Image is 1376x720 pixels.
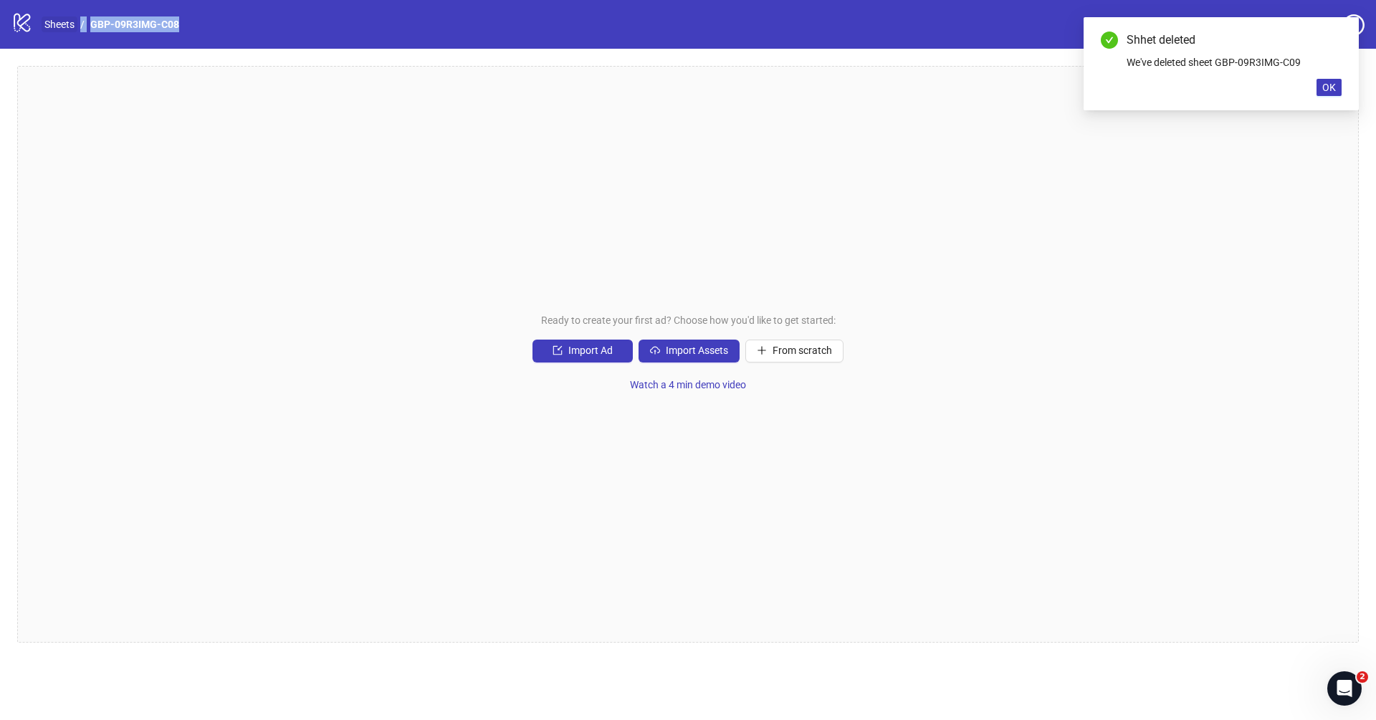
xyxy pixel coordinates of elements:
a: Close [1326,32,1342,47]
iframe: Intercom live chat [1327,671,1362,706]
span: 2 [1357,671,1368,683]
span: question-circle [1343,14,1365,36]
button: Watch a 4 min demo video [618,374,758,397]
span: Import Assets [666,345,728,356]
div: Shhet deleted [1127,32,1342,49]
span: plus [757,345,767,355]
span: OK [1322,82,1336,93]
span: Ready to create your first ad? Choose how you'd like to get started: [541,312,836,328]
span: Watch a 4 min demo video [630,379,746,390]
span: check-circle [1101,32,1118,49]
button: Import Ad [532,340,633,363]
span: cloud-upload [650,345,660,355]
button: From scratch [745,340,844,363]
button: OK [1317,79,1342,96]
div: We've deleted sheet GBP-09R3IMG-C09 [1127,54,1342,70]
a: Sheets [42,16,77,32]
a: GBP-09R3IMG-C08 [87,16,182,32]
span: From scratch [773,345,832,356]
li: / [80,16,85,32]
span: import [553,345,563,355]
button: Import Assets [639,340,740,363]
a: Settings [1262,14,1337,37]
span: Import Ad [568,345,613,356]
